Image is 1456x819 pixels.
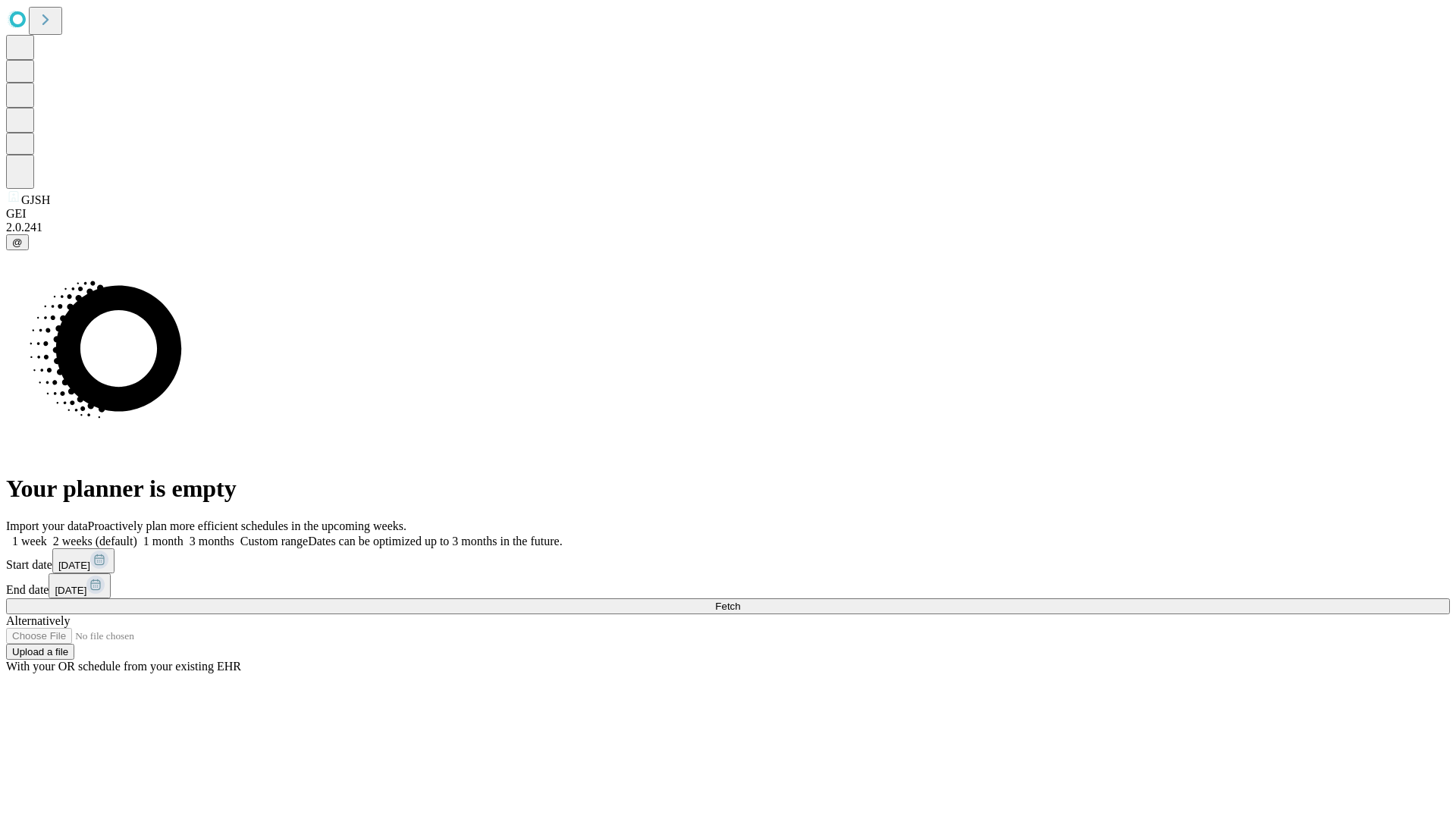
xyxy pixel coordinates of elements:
div: GEI [6,207,1450,221]
span: [DATE] [55,585,86,596]
div: Start date [6,548,1450,573]
span: Alternatively [6,614,70,627]
span: Custom range [240,535,308,548]
span: Proactively plan more efficient schedules in the upcoming weeks. [88,519,406,532]
div: 2.0.241 [6,221,1450,234]
span: Import your data [6,519,88,532]
span: 1 week [12,535,47,548]
h1: Your planner is empty [6,475,1450,503]
span: Dates can be optimized up to 3 months in the future. [308,535,562,548]
span: [DATE] [58,560,90,571]
span: 2 weeks (default) [53,535,137,548]
button: [DATE] [52,548,115,573]
span: 3 months [190,535,234,548]
button: [DATE] [49,573,111,598]
button: Upload a file [6,644,74,660]
button: Fetch [6,598,1450,614]
span: GJSH [21,193,50,206]
div: End date [6,573,1450,598]
span: Fetch [715,601,740,612]
span: @ [12,237,23,248]
button: @ [6,234,29,250]
span: 1 month [143,535,184,548]
span: With your OR schedule from your existing EHR [6,660,241,673]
